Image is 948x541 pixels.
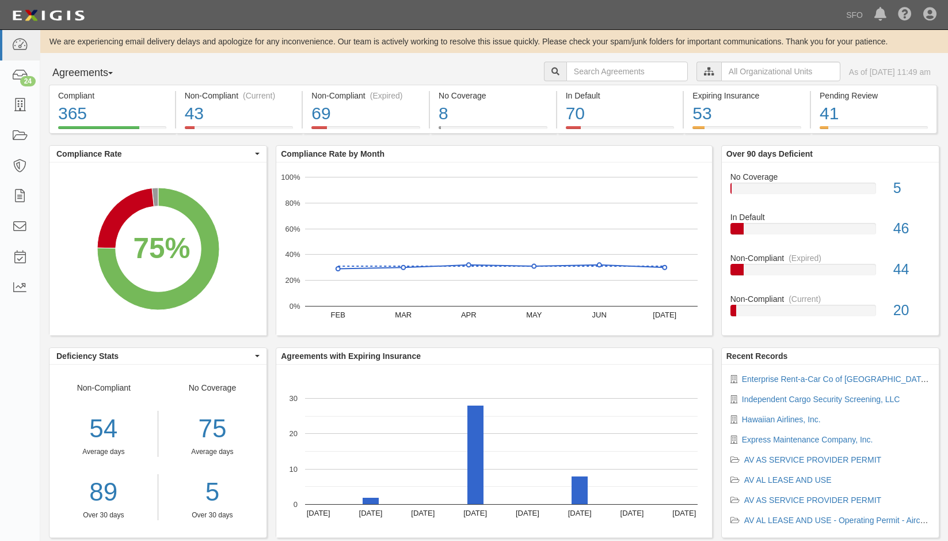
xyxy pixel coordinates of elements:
[742,435,873,444] a: Express Maintenance Company, Inc.
[395,311,412,319] text: MAR
[742,395,900,404] a: Independent Cargo Security Screening, LLC
[730,211,930,252] a: In Default46
[49,126,175,135] a: Compliant365
[673,509,696,517] text: [DATE]
[49,62,135,85] button: Agreements
[281,149,384,158] b: Compliance Rate by Month
[359,509,383,517] text: [DATE]
[620,509,644,517] text: [DATE]
[461,311,477,319] text: APR
[176,126,302,135] a: Non-Compliant(Current)43
[167,510,258,520] div: Over 30 days
[722,252,939,264] div: Non-Compliant
[50,162,266,335] svg: A chart.
[885,259,939,280] div: 44
[56,148,252,160] span: Compliance Rate
[276,162,712,335] svg: A chart.
[730,252,930,293] a: Non-Compliant(Expired)44
[50,146,266,162] button: Compliance Rate
[58,101,166,126] div: 365
[311,90,420,101] div: Non-Compliant (Expired)
[566,90,675,101] div: In Default
[849,66,931,78] div: As of [DATE] 11:49 am
[50,411,158,447] div: 54
[744,455,881,464] a: AV AS SERVICE PROVIDER PERMIT
[290,394,298,403] text: 30
[307,509,330,517] text: [DATE]
[592,311,607,319] text: JUN
[158,382,267,520] div: No Coverage
[885,178,939,199] div: 5
[722,211,939,223] div: In Default
[285,276,300,285] text: 20%
[311,101,420,126] div: 69
[730,293,930,326] a: Non-Compliant(Current)20
[281,351,421,361] b: Agreements with Expiring Insurance
[290,429,298,438] text: 20
[820,90,928,101] div: Pending Review
[811,126,937,135] a: Pending Review41
[20,76,36,86] div: 24
[167,447,258,457] div: Average days
[789,252,821,264] div: (Expired)
[726,351,788,361] b: Recent Records
[898,8,912,22] i: Help Center - Complianz
[243,90,275,101] div: (Current)
[566,101,675,126] div: 70
[744,475,832,485] a: AV AL LEASE AND USE
[692,101,801,126] div: 53
[840,3,869,27] a: SFO
[463,509,487,517] text: [DATE]
[40,36,948,47] div: We are experiencing email delivery delays and apologize for any inconvenience. Our team is active...
[722,171,939,183] div: No Coverage
[692,90,801,101] div: Expiring Insurance
[58,90,166,101] div: Compliant
[167,411,258,447] div: 75
[50,382,158,520] div: Non-Compliant
[285,199,300,207] text: 80%
[50,348,266,364] button: Deficiency Stats
[285,224,300,233] text: 60%
[742,415,821,424] a: Hawaiian Airlines, Inc.
[294,500,298,509] text: 0
[722,293,939,305] div: Non-Compliant
[185,101,294,126] div: 43
[566,62,688,81] input: Search Agreements
[653,311,677,319] text: [DATE]
[412,509,435,517] text: [DATE]
[303,126,429,135] a: Non-Compliant(Expired)69
[885,218,939,239] div: 46
[370,90,403,101] div: (Expired)
[185,90,294,101] div: Non-Compliant (Current)
[167,474,258,510] a: 5
[439,90,547,101] div: No Coverage
[744,495,881,505] a: AV AS SERVICE PROVIDER PERMIT
[285,250,300,259] text: 40%
[134,228,191,268] div: 75%
[331,311,345,319] text: FEB
[526,311,542,319] text: MAY
[730,171,930,212] a: No Coverage5
[430,126,556,135] a: No Coverage8
[56,350,252,362] span: Deficiency Stats
[568,509,592,517] text: [DATE]
[789,293,821,305] div: (Current)
[684,126,810,135] a: Expiring Insurance53
[290,464,298,473] text: 10
[820,101,928,126] div: 41
[281,173,301,181] text: 100%
[557,126,683,135] a: In Default70
[276,365,712,538] svg: A chart.
[290,302,300,311] text: 0%
[50,474,158,510] a: 89
[50,510,158,520] div: Over 30 days
[742,374,947,384] a: Enterprise Rent-a-Car Co of [GEOGRAPHIC_DATA], LLC
[721,62,840,81] input: All Organizational Units
[516,509,539,517] text: [DATE]
[9,5,88,26] img: logo-5460c22ac91f19d4615b14bd174203de0afe785f0fc80cf4dbbc73dc1793850b.png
